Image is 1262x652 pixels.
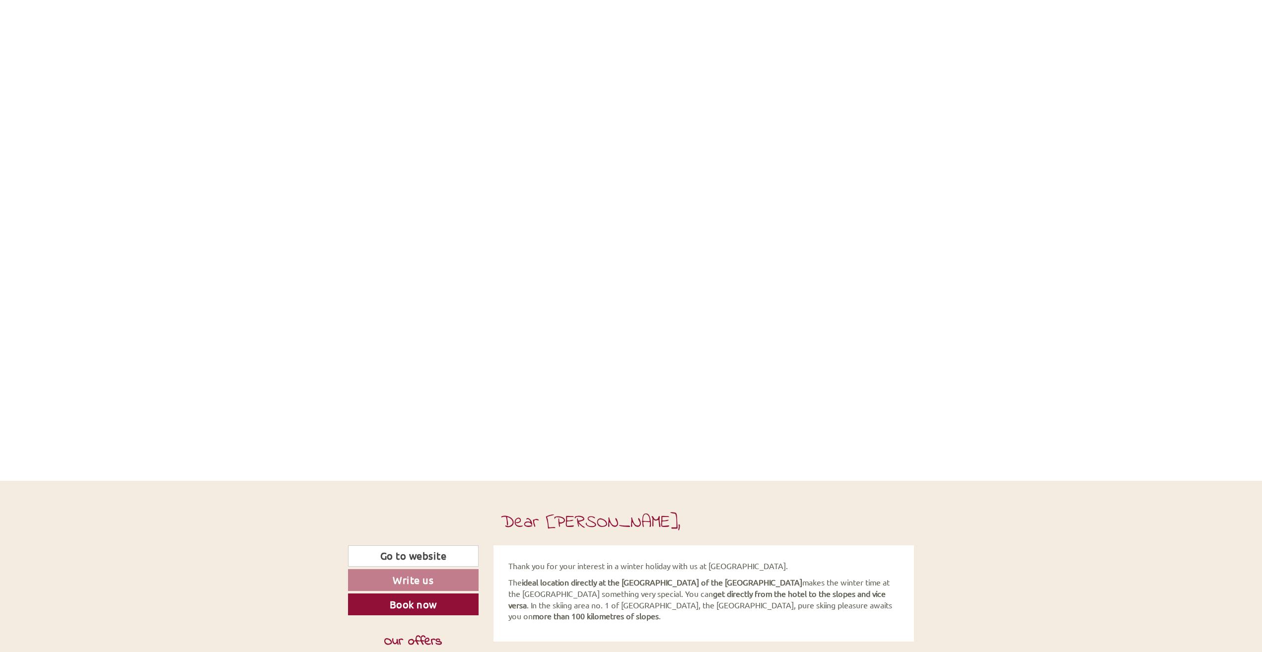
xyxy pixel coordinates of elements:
a: Book now [348,593,479,615]
a: Go to website [348,545,479,567]
p: Thank you for your interest in a winter holiday with us at [GEOGRAPHIC_DATA]. [508,560,900,572]
strong: more than 100 kilometres of slopes [533,611,659,621]
button: Send [337,257,391,279]
strong: get directly from the hotel to the slopes and vice versa [508,588,886,610]
a: Write us [348,569,479,591]
div: Hotel Heinz [15,29,116,37]
div: Hello, how can we help you? [7,27,121,57]
p: The makes the winter time at the [GEOGRAPHIC_DATA] something very special. You can . In the skiin... [508,577,900,622]
div: Our offers [348,633,479,651]
h1: Dear [PERSON_NAME], [501,513,681,533]
small: 12:11 [15,48,116,55]
div: [DATE] [178,7,213,24]
strong: ideal location directly at the [GEOGRAPHIC_DATA] of the [GEOGRAPHIC_DATA] [522,577,802,587]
